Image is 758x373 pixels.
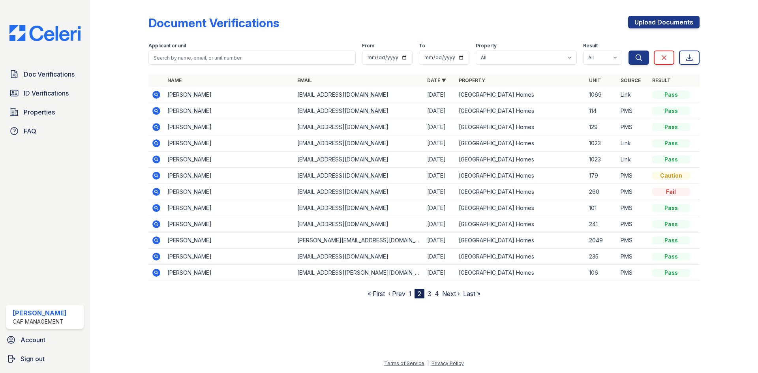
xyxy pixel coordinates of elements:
td: [GEOGRAPHIC_DATA] Homes [456,232,585,249]
div: Pass [652,139,690,147]
td: [GEOGRAPHIC_DATA] Homes [456,184,585,200]
td: [DATE] [424,184,456,200]
td: [PERSON_NAME] [164,103,294,119]
input: Search by name, email, or unit number [148,51,356,65]
div: Pass [652,204,690,212]
td: [EMAIL_ADDRESS][DOMAIN_NAME] [294,119,424,135]
td: [PERSON_NAME] [164,200,294,216]
div: Pass [652,156,690,163]
span: Sign out [21,354,45,364]
label: Result [583,43,598,49]
a: Properties [6,104,84,120]
td: [GEOGRAPHIC_DATA] Homes [456,119,585,135]
td: [GEOGRAPHIC_DATA] Homes [456,265,585,281]
td: [DATE] [424,249,456,265]
td: [PERSON_NAME][EMAIL_ADDRESS][DOMAIN_NAME] [294,232,424,249]
span: Account [21,335,45,345]
td: [DATE] [424,232,456,249]
a: 4 [435,290,439,298]
td: 179 [586,168,617,184]
a: « First [368,290,385,298]
td: PMS [617,232,649,249]
a: Account [3,332,87,348]
span: ID Verifications [24,88,69,98]
div: Caution [652,172,690,180]
td: [PERSON_NAME] [164,249,294,265]
a: ID Verifications [6,85,84,101]
td: [GEOGRAPHIC_DATA] Homes [456,87,585,103]
td: [PERSON_NAME] [164,184,294,200]
td: [GEOGRAPHIC_DATA] Homes [456,135,585,152]
td: [GEOGRAPHIC_DATA] Homes [456,103,585,119]
td: 106 [586,265,617,281]
td: PMS [617,216,649,232]
td: [DATE] [424,119,456,135]
a: Name [167,77,182,83]
td: Link [617,152,649,168]
div: Pass [652,236,690,244]
td: [EMAIL_ADDRESS][DOMAIN_NAME] [294,216,424,232]
label: To [419,43,425,49]
td: [GEOGRAPHIC_DATA] Homes [456,216,585,232]
span: FAQ [24,126,36,136]
td: [GEOGRAPHIC_DATA] Homes [456,200,585,216]
td: [EMAIL_ADDRESS][DOMAIN_NAME] [294,200,424,216]
td: 241 [586,216,617,232]
td: 235 [586,249,617,265]
div: Pass [652,220,690,228]
span: Doc Verifications [24,69,75,79]
label: From [362,43,374,49]
td: Link [617,135,649,152]
div: Pass [652,123,690,131]
div: | [427,360,429,366]
td: [EMAIL_ADDRESS][DOMAIN_NAME] [294,152,424,168]
a: Unit [589,77,601,83]
td: [DATE] [424,168,456,184]
a: Result [652,77,671,83]
div: Fail [652,188,690,196]
a: Next › [442,290,460,298]
a: Property [459,77,485,83]
td: [DATE] [424,152,456,168]
a: Sign out [3,351,87,367]
td: [DATE] [424,265,456,281]
td: PMS [617,265,649,281]
a: Last » [463,290,480,298]
td: [PERSON_NAME] [164,216,294,232]
td: PMS [617,119,649,135]
td: 101 [586,200,617,216]
td: [GEOGRAPHIC_DATA] Homes [456,168,585,184]
div: Pass [652,91,690,99]
td: 114 [586,103,617,119]
a: 3 [428,290,432,298]
td: 129 [586,119,617,135]
a: ‹ Prev [388,290,405,298]
td: [EMAIL_ADDRESS][DOMAIN_NAME] [294,87,424,103]
a: Terms of Service [384,360,424,366]
a: Privacy Policy [432,360,464,366]
td: [EMAIL_ADDRESS][PERSON_NAME][DOMAIN_NAME] [294,265,424,281]
td: [GEOGRAPHIC_DATA] Homes [456,249,585,265]
td: [PERSON_NAME] [164,232,294,249]
td: [EMAIL_ADDRESS][DOMAIN_NAME] [294,135,424,152]
td: [PERSON_NAME] [164,119,294,135]
td: 1023 [586,152,617,168]
td: [DATE] [424,216,456,232]
td: PMS [617,103,649,119]
div: Pass [652,253,690,261]
div: Pass [652,107,690,115]
td: [PERSON_NAME] [164,152,294,168]
td: [EMAIL_ADDRESS][DOMAIN_NAME] [294,168,424,184]
td: [EMAIL_ADDRESS][DOMAIN_NAME] [294,249,424,265]
td: [EMAIL_ADDRESS][DOMAIN_NAME] [294,103,424,119]
a: Upload Documents [628,16,700,28]
td: [PERSON_NAME] [164,265,294,281]
a: Email [297,77,312,83]
td: PMS [617,184,649,200]
div: CAF Management [13,318,67,326]
div: 2 [415,289,424,298]
a: Doc Verifications [6,66,84,82]
a: FAQ [6,123,84,139]
a: 1 [409,290,411,298]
